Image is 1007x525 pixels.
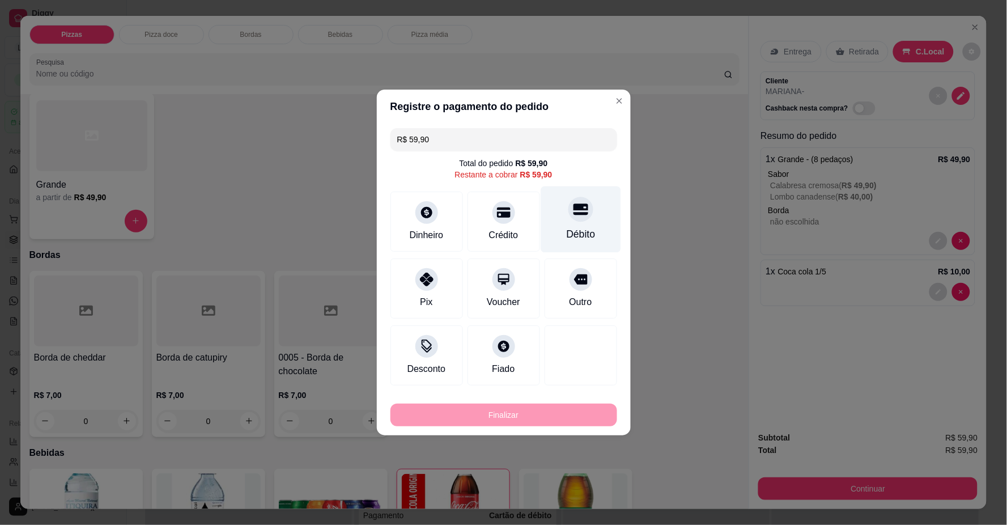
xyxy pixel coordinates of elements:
div: R$ 59,90 [516,158,548,169]
div: R$ 59,90 [520,169,553,180]
div: Dinheiro [410,228,444,242]
div: Fiado [492,362,515,376]
div: Voucher [487,295,520,309]
div: Crédito [489,228,519,242]
input: Ex.: hambúrguer de cordeiro [397,128,610,151]
div: Desconto [407,362,446,376]
div: Total do pedido [460,158,548,169]
div: Pix [420,295,432,309]
header: Registre o pagamento do pedido [377,90,631,124]
div: Restante a cobrar [454,169,552,180]
div: Débito [566,227,595,242]
button: Close [610,92,628,110]
div: Outro [569,295,592,309]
